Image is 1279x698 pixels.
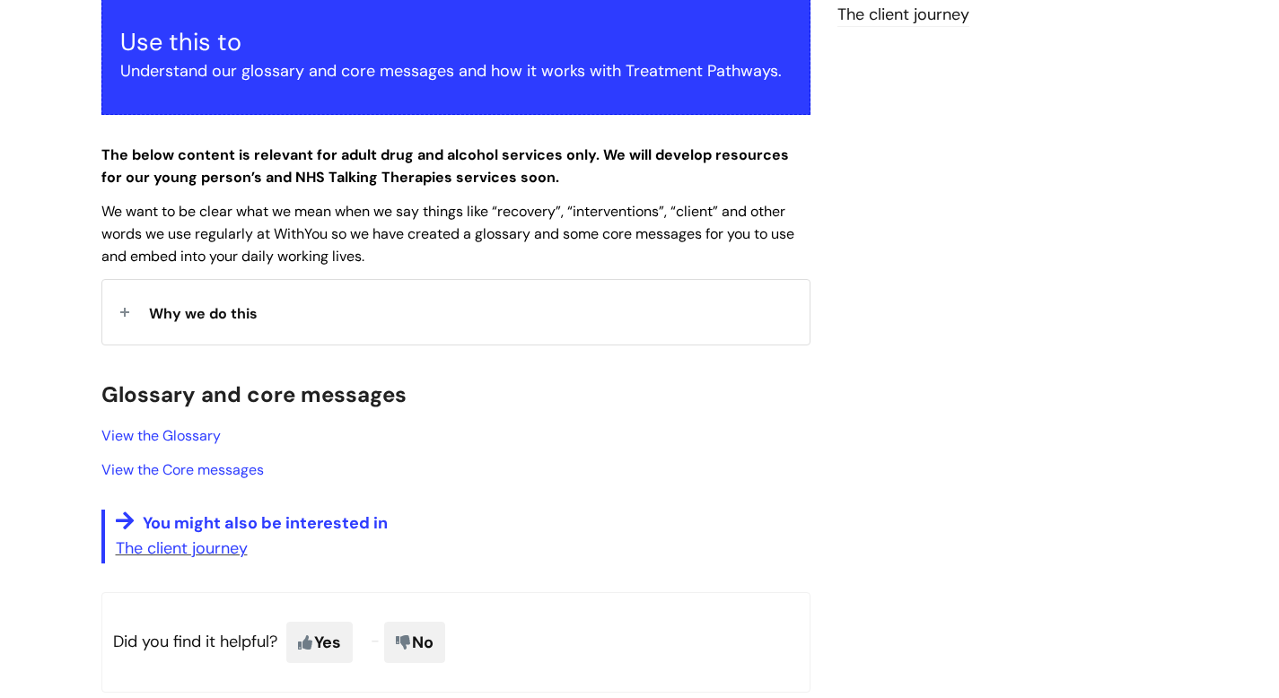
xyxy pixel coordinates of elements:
[149,304,258,323] span: Why we do this
[101,426,221,445] a: View the Glossary
[101,460,264,479] a: View the Core messages
[116,537,248,559] a: The client journey
[837,4,969,27] a: The client journey
[384,622,445,663] span: No
[120,57,792,85] p: Understand our glossary and core messages and how it works with Treatment Pathways.
[120,28,792,57] h3: Use this to
[101,202,794,266] span: We want to be clear what we mean when we say things like “recovery”, “interventions”, “client” an...
[101,380,407,408] span: Glossary and core messages
[286,622,353,663] span: Yes
[143,512,388,534] span: You might also be interested in
[101,592,810,693] p: Did you find it helpful?
[101,145,789,187] strong: The below content is relevant for adult drug and alcohol services only. We will develop resources...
